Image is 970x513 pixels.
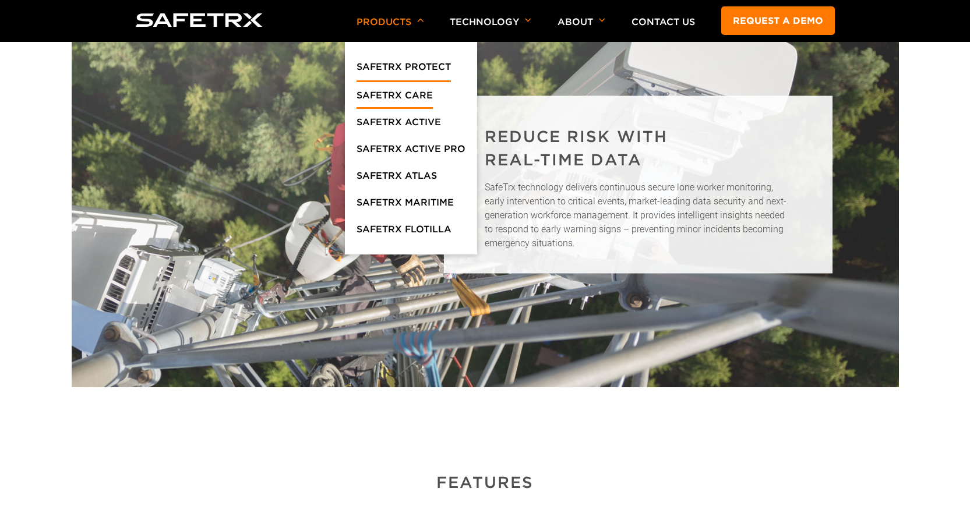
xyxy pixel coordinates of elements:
input: Discover More [3,139,10,146]
a: SafeTrx Active Pro [357,141,465,162]
a: SafeTrx Maritime [357,195,454,216]
a: Contact Us [632,16,695,27]
p: Technology [450,16,531,42]
a: SafeTrx Atlas [357,168,437,189]
input: I agree to allow 8 West Consulting to store and process my personal data.* [3,247,10,255]
img: Arrow down [525,18,531,22]
iframe: Chat Widget [912,457,970,513]
span: Discover More [13,139,62,148]
a: Request a demo [721,6,835,35]
h2: Features [213,471,758,494]
input: Request a Demo [3,123,10,130]
a: SafeTrx Care [357,88,433,109]
p: I agree to allow 8 West Consulting to store and process my personal data. [15,246,262,255]
p: About [558,16,605,42]
a: SafeTrx Flotilla [357,222,452,243]
div: Chatwidget [912,457,970,513]
h2: Reduce risk with real-time data [485,125,668,172]
span: Request a Demo [13,123,70,132]
img: Arrow down [599,18,605,22]
a: SafeTrx Protect [357,59,451,82]
a: SafeTrx Active [357,115,441,136]
img: Logo SafeTrx [136,13,263,27]
p: Products [357,16,424,42]
p: SafeTrx technology delivers continuous secure lone worker monitoring, early intervention to criti... [485,181,792,250]
img: Arrow down [417,18,424,22]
